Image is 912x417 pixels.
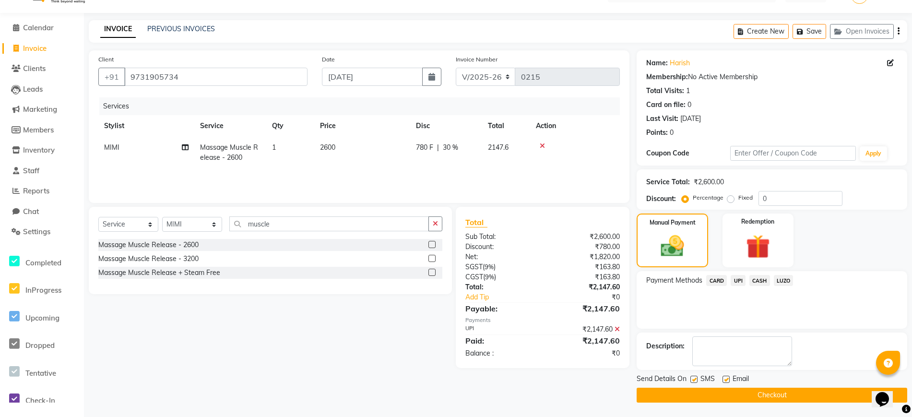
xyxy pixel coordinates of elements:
[706,275,727,286] span: CARD
[23,145,55,155] span: Inventory
[637,374,687,386] span: Send Details On
[458,335,543,346] div: Paid:
[266,115,314,137] th: Qty
[670,58,690,68] a: Harish
[458,303,543,314] div: Payable:
[25,313,59,322] span: Upcoming
[465,217,487,227] span: Total
[465,273,483,281] span: CGST
[23,227,50,236] span: Settings
[646,86,684,96] div: Total Visits:
[320,143,335,152] span: 2600
[2,206,82,217] a: Chat
[124,68,308,86] input: Search by Name/Mobile/Email/Code
[458,272,543,282] div: ( )
[23,186,49,195] span: Reports
[530,115,620,137] th: Action
[872,379,902,407] iframe: chat widget
[104,143,119,152] span: MIMI
[23,207,39,216] span: Chat
[23,64,46,73] span: Clients
[99,97,627,115] div: Services
[543,303,627,314] div: ₹2,147.60
[485,263,494,271] span: 9%
[646,58,668,68] div: Name:
[543,272,627,282] div: ₹163.80
[98,254,199,264] div: Massage Muscle Release - 3200
[646,341,685,351] div: Description:
[2,23,82,34] a: Calendar
[543,282,627,292] div: ₹2,147.60
[458,262,543,272] div: ( )
[741,217,774,226] label: Redemption
[670,128,674,138] div: 0
[2,43,82,54] a: Invoice
[314,115,410,137] th: Price
[734,24,789,39] button: Create New
[2,84,82,95] a: Leads
[23,166,39,175] span: Staff
[646,100,686,110] div: Card on file:
[458,252,543,262] div: Net:
[458,242,543,252] div: Discount:
[543,242,627,252] div: ₹780.00
[2,104,82,115] a: Marketing
[23,23,54,32] span: Calendar
[465,316,620,324] div: Payments
[749,275,770,286] span: CASH
[2,125,82,136] a: Members
[830,24,894,39] button: Open Invoices
[23,105,57,114] span: Marketing
[646,177,690,187] div: Service Total:
[458,324,543,334] div: UPI
[2,186,82,197] a: Reports
[543,335,627,346] div: ₹2,147.60
[687,100,691,110] div: 0
[2,63,82,74] a: Clients
[458,348,543,358] div: Balance :
[485,273,494,281] span: 9%
[693,193,723,202] label: Percentage
[793,24,826,39] button: Save
[488,143,509,152] span: 2147.6
[730,146,856,161] input: Enter Offer / Coupon Code
[646,114,678,124] div: Last Visit:
[23,125,54,134] span: Members
[543,262,627,272] div: ₹163.80
[25,369,56,378] span: Tentative
[653,233,691,260] img: _cash.svg
[646,275,702,286] span: Payment Methods
[543,232,627,242] div: ₹2,600.00
[437,143,439,153] span: |
[458,292,557,302] a: Add Tip
[731,275,746,286] span: UPI
[100,21,136,38] a: INVOICE
[23,84,43,94] span: Leads
[646,194,676,204] div: Discount:
[543,348,627,358] div: ₹0
[2,166,82,177] a: Staff
[200,143,258,162] span: Massage Muscle Release - 2600
[98,240,199,250] div: Massage Muscle Release - 2600
[98,268,220,278] div: Massage Muscle Release + Steam Free
[774,275,794,286] span: LUZO
[860,146,887,161] button: Apply
[194,115,266,137] th: Service
[98,68,125,86] button: +91
[543,252,627,262] div: ₹1,820.00
[646,148,730,158] div: Coupon Code
[23,44,47,53] span: Invoice
[646,72,688,82] div: Membership:
[410,115,482,137] th: Disc
[646,128,668,138] div: Points:
[557,292,627,302] div: ₹0
[25,286,61,295] span: InProgress
[680,114,701,124] div: [DATE]
[272,143,276,152] span: 1
[686,86,690,96] div: 1
[738,232,777,262] img: _gift.svg
[2,145,82,156] a: Inventory
[147,24,215,33] a: PREVIOUS INVOICES
[458,282,543,292] div: Total:
[25,258,61,267] span: Completed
